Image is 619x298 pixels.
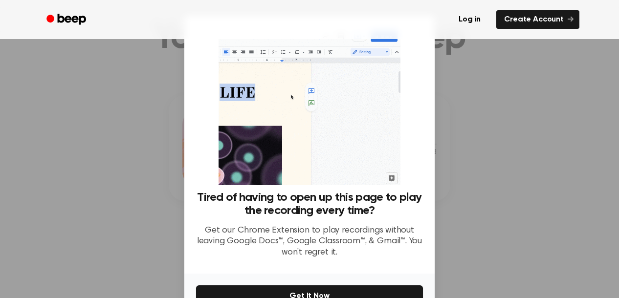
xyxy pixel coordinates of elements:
a: Beep [40,10,95,29]
img: Beep extension in action [219,27,400,185]
h3: Tired of having to open up this page to play the recording every time? [196,191,423,217]
a: Create Account [496,10,579,29]
a: Log in [449,8,490,31]
p: Get our Chrome Extension to play recordings without leaving Google Docs™, Google Classroom™, & Gm... [196,225,423,258]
